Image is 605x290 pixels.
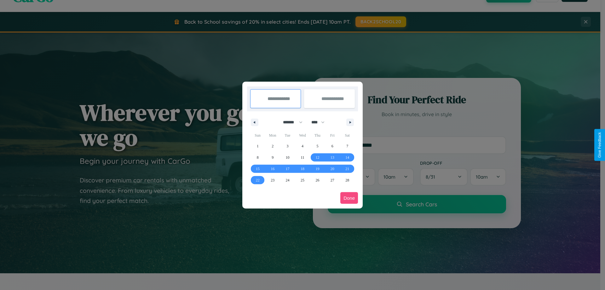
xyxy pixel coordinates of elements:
span: 22 [256,175,260,186]
span: 2 [272,140,274,152]
span: 25 [301,175,304,186]
span: 6 [331,140,333,152]
button: 24 [280,175,295,186]
button: 20 [325,163,340,175]
button: 22 [250,175,265,186]
span: 23 [271,175,274,186]
span: 28 [345,175,349,186]
button: 16 [265,163,280,175]
span: 19 [315,163,319,175]
button: 27 [325,175,340,186]
span: 16 [271,163,274,175]
span: 14 [345,152,349,163]
button: 8 [250,152,265,163]
span: 11 [301,152,304,163]
span: 10 [286,152,290,163]
span: 20 [331,163,334,175]
button: 12 [310,152,325,163]
button: 9 [265,152,280,163]
div: Give Feedback [597,132,602,158]
span: Mon [265,130,280,140]
span: 15 [256,163,260,175]
span: Sun [250,130,265,140]
span: 9 [272,152,274,163]
span: Tue [280,130,295,140]
span: 7 [346,140,348,152]
span: 27 [331,175,334,186]
span: 21 [345,163,349,175]
button: 14 [340,152,355,163]
button: 28 [340,175,355,186]
span: 1 [257,140,259,152]
button: 4 [295,140,310,152]
button: 2 [265,140,280,152]
button: 13 [325,152,340,163]
button: 7 [340,140,355,152]
button: 23 [265,175,280,186]
button: 18 [295,163,310,175]
span: 13 [331,152,334,163]
span: Fri [325,130,340,140]
button: 26 [310,175,325,186]
button: 1 [250,140,265,152]
span: 5 [316,140,318,152]
button: 17 [280,163,295,175]
span: Thu [310,130,325,140]
span: 24 [286,175,290,186]
span: 26 [315,175,319,186]
button: 15 [250,163,265,175]
span: Sat [340,130,355,140]
span: 12 [315,152,319,163]
button: 6 [325,140,340,152]
button: Done [340,192,358,204]
span: 18 [301,163,304,175]
span: 3 [287,140,289,152]
button: 3 [280,140,295,152]
button: 21 [340,163,355,175]
button: 5 [310,140,325,152]
button: 10 [280,152,295,163]
span: Wed [295,130,310,140]
button: 19 [310,163,325,175]
span: 4 [302,140,303,152]
button: 25 [295,175,310,186]
button: 11 [295,152,310,163]
span: 17 [286,163,290,175]
span: 8 [257,152,259,163]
